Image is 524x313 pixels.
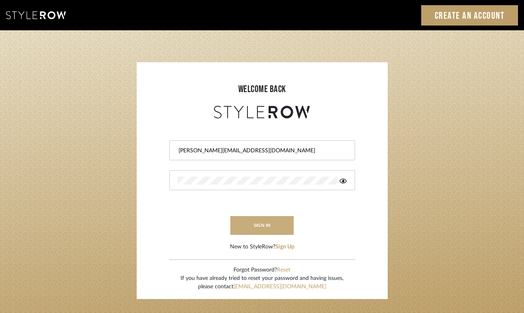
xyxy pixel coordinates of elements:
[145,82,380,96] div: welcome back
[230,216,294,235] button: sign in
[178,147,345,155] input: Email Address
[181,266,343,274] div: Forgot Password?
[275,243,294,251] button: Sign Up
[277,266,290,274] button: Reset
[234,284,326,289] a: [EMAIL_ADDRESS][DOMAIN_NAME]
[181,274,343,291] div: If you have already tried to reset your password and having issues, please contact
[230,243,294,251] div: New to StyleRow?
[421,5,518,26] a: Create an Account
